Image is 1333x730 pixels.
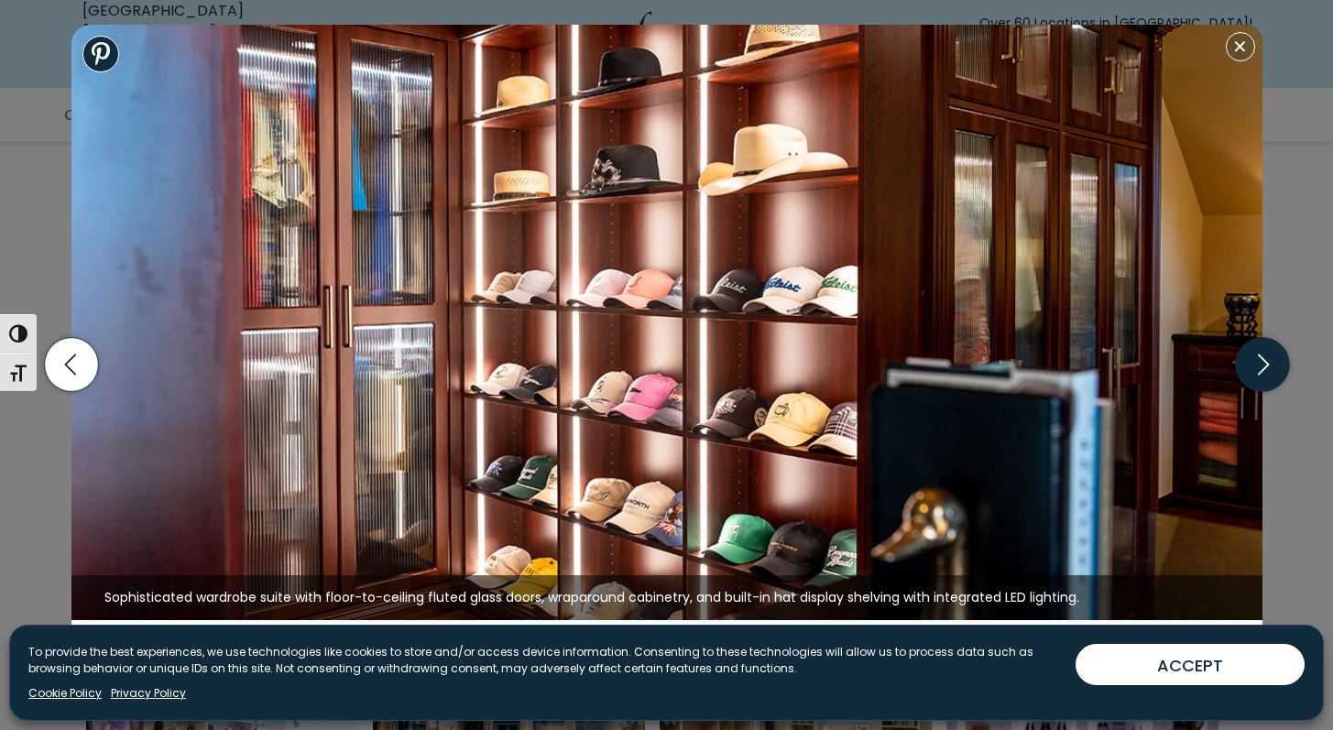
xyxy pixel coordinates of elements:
[71,575,1262,621] figcaption: Sophisticated wardrobe suite with floor-to-ceiling fluted glass doors, wraparound cabinetry, and ...
[1076,644,1305,685] button: ACCEPT
[111,685,186,702] a: Privacy Policy
[28,685,102,702] a: Cookie Policy
[71,25,1262,620] img: Sophisticated wardrobe suite with floor-to-ceiling fluted glass doors, wraparound cabinetry, and ...
[1226,32,1255,61] button: Close modal
[82,36,119,72] a: Share to Pinterest
[28,644,1061,677] p: To provide the best experiences, we use technologies like cookies to store and/or access device i...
